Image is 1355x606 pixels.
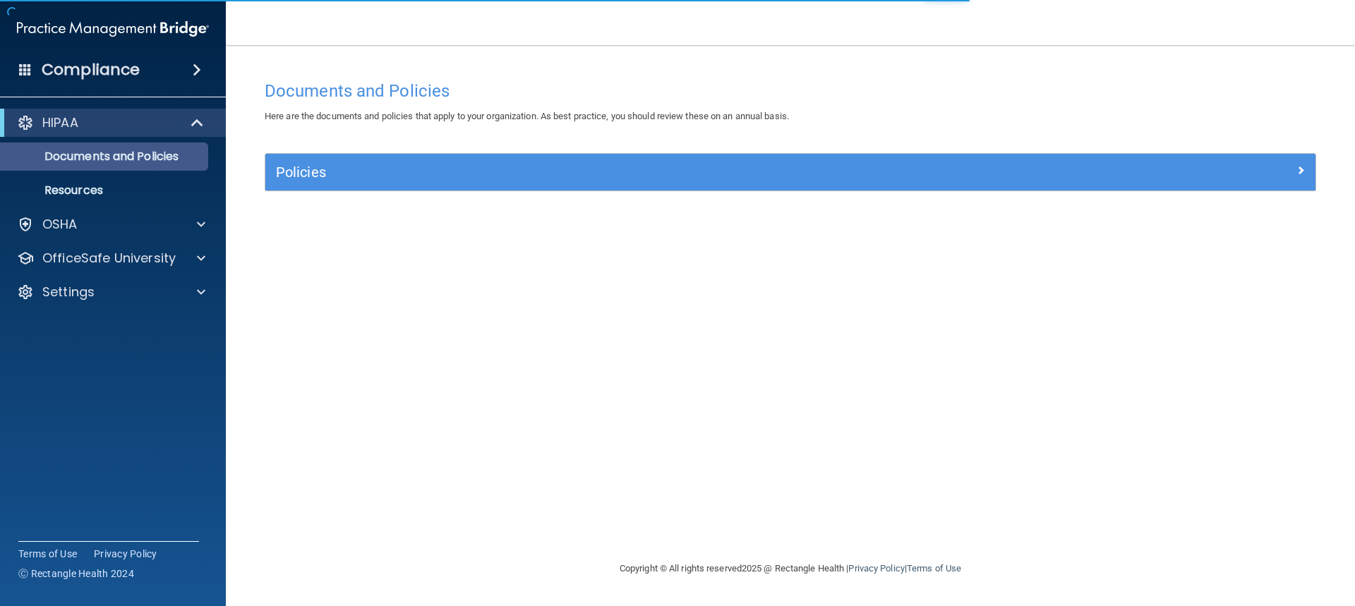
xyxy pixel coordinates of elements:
[17,216,205,233] a: OSHA
[42,114,78,131] p: HIPAA
[907,563,961,574] a: Terms of Use
[533,546,1048,591] div: Copyright © All rights reserved 2025 @ Rectangle Health | |
[17,15,209,43] img: PMB logo
[276,161,1305,183] a: Policies
[848,563,904,574] a: Privacy Policy
[18,566,134,581] span: Ⓒ Rectangle Health 2024
[265,111,789,121] span: Here are the documents and policies that apply to your organization. As best practice, you should...
[42,216,78,233] p: OSHA
[17,250,205,267] a: OfficeSafe University
[94,547,157,561] a: Privacy Policy
[17,114,205,131] a: HIPAA
[9,150,202,164] p: Documents and Policies
[42,60,140,80] h4: Compliance
[9,183,202,198] p: Resources
[18,547,77,561] a: Terms of Use
[265,82,1316,100] h4: Documents and Policies
[276,164,1042,180] h5: Policies
[42,284,95,301] p: Settings
[17,284,205,301] a: Settings
[42,250,176,267] p: OfficeSafe University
